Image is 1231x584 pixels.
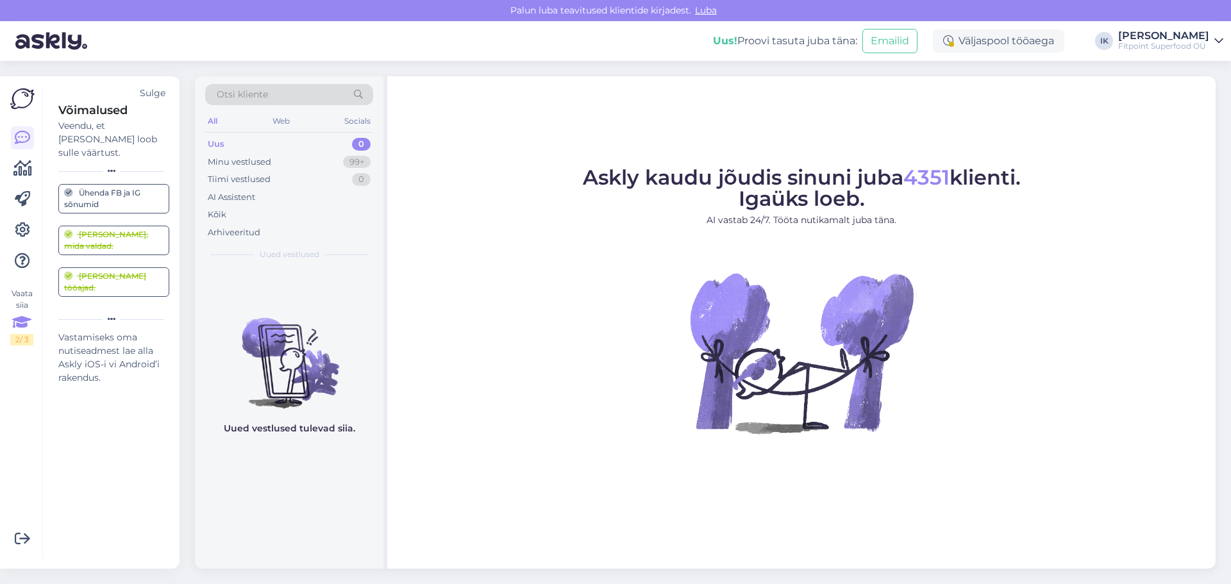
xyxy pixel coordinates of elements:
[352,173,371,186] div: 0
[58,119,169,160] div: Veendu, et [PERSON_NAME] loob sulle väärtust.
[64,229,163,252] div: [PERSON_NAME], mida valdad.
[208,173,271,186] div: Tiimi vestlused
[583,213,1021,227] p: AI vastab 24/7. Tööta nutikamalt juba täna.
[64,187,163,210] div: Ühenda FB ja IG sõnumid
[1118,31,1209,41] div: [PERSON_NAME]
[195,295,383,410] img: No chats
[1118,41,1209,51] div: Fitpoint Superfood OÜ
[58,331,169,385] div: Vastamiseks oma nutiseadmest lae alla Askly iOS-i vi Android’i rakendus.
[260,249,319,260] span: Uued vestlused
[343,156,371,169] div: 99+
[208,226,260,239] div: Arhiveeritud
[208,191,255,204] div: AI Assistent
[58,102,169,119] div: Võimalused
[208,138,224,151] div: Uus
[217,88,268,101] span: Otsi kliente
[862,29,917,53] button: Emailid
[1095,32,1113,50] div: IK
[208,156,271,169] div: Minu vestlused
[713,35,737,47] b: Uus!
[933,29,1064,53] div: Väljaspool tööaega
[208,208,226,221] div: Kõik
[224,422,355,435] p: Uued vestlused tulevad siia.
[583,165,1021,211] span: Askly kaudu jõudis sinuni juba klienti. Igaüks loeb.
[691,4,721,16] span: Luba
[342,113,373,129] div: Socials
[1118,31,1223,51] a: [PERSON_NAME]Fitpoint Superfood OÜ
[352,138,371,151] div: 0
[58,267,169,297] a: [PERSON_NAME] tööajad.
[10,87,35,111] img: Askly Logo
[270,113,292,129] div: Web
[713,33,857,49] div: Proovi tasuta juba täna:
[58,226,169,255] a: [PERSON_NAME], mida valdad.
[140,87,165,100] div: Sulge
[10,334,33,346] div: 2 / 3
[686,237,917,468] img: No Chat active
[903,165,950,190] span: 4351
[10,288,33,346] div: Vaata siia
[205,113,220,129] div: All
[58,184,169,213] a: Ühenda FB ja IG sõnumid
[64,271,163,294] div: [PERSON_NAME] tööajad.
